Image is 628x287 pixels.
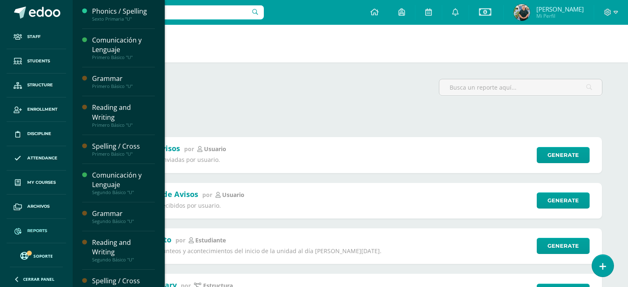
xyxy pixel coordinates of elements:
span: Archivos [27,203,50,210]
p: Notificaiones enviadas por usuario. [122,156,531,164]
a: Generate [537,192,590,209]
span: Students [27,58,50,64]
div: Grammar [92,209,155,218]
div: Primero Básico "U" [92,122,155,128]
div: Reading and Writing [92,103,155,122]
span: Enrollment [27,106,57,113]
span: Cerrar panel [23,276,55,282]
p: Usuario [204,145,226,153]
a: Archivos [7,194,66,219]
p: Notificaiones recibidos por usuario. [122,202,531,209]
a: GrammarPrimero Básico "U" [92,74,155,89]
p: estudiante [195,237,226,244]
div: Reading and Writing [92,238,155,257]
a: My courses [7,171,66,195]
a: Comunicación y LenguajeSegundo Básico "U" [92,171,155,195]
a: Spelling / CrossPrimero Básico "U" [92,142,155,157]
a: Soporte [10,250,63,261]
a: Discipline [7,122,66,146]
a: GrammarSegundo Básico "U" [92,209,155,224]
span: por [175,236,185,244]
a: Generate [537,238,590,254]
a: Comunicación y LenguajePrimero Básico "U" [92,36,155,60]
p: Usuario [222,191,244,199]
div: Spelling / Cross [92,142,155,151]
span: Soporte [33,253,53,259]
a: Generate [537,147,590,163]
p: Resumen de punteos y acontecimientos del inicio de la unidad al día [PERSON_NAME][DATE]. [122,247,531,255]
span: Staff [27,33,40,40]
div: Primero Básico "U" [92,83,155,89]
span: Discipline [27,130,51,137]
a: Reading and WritingSegundo Básico "U" [92,238,155,263]
div: Primero Básico "U" [92,55,155,60]
span: Attendance [27,155,57,161]
div: Sexto Primaria "U" [92,16,155,22]
div: Phonics / Spelling [92,7,155,16]
div: Comunicación y Lenguaje [92,36,155,55]
span: por [184,145,194,153]
a: Students [7,49,66,74]
a: Enrollment [7,97,66,122]
span: por [202,191,212,199]
div: Primero Básico "U" [92,151,155,157]
div: Grammar [92,74,155,83]
div: Comunicación y Lenguaje [92,171,155,190]
a: Attendance [7,146,66,171]
input: Busca un reporte aquí... [439,79,602,95]
div: Segundo Básico "U" [92,190,155,195]
a: Structure [7,74,66,98]
div: Segundo Básico "U" [92,218,155,224]
span: Structure [27,82,53,88]
label: 75 reportes [99,79,432,96]
input: Search a user… [78,5,264,19]
img: 4447a754f8b82caf5a355abd86508926.png [514,4,530,21]
a: Reading and WritingPrimero Básico "U" [92,103,155,128]
a: Reports [7,219,66,243]
span: [PERSON_NAME] [536,5,584,13]
span: Reports [27,228,47,234]
div: Spelling / Cross [92,276,155,286]
span: My courses [27,179,56,186]
a: Phonics / SpellingSexto Primaria "U" [92,7,155,22]
span: Mi Perfil [536,12,584,19]
div: Segundo Básico "U" [92,257,155,263]
a: Staff [7,25,66,49]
